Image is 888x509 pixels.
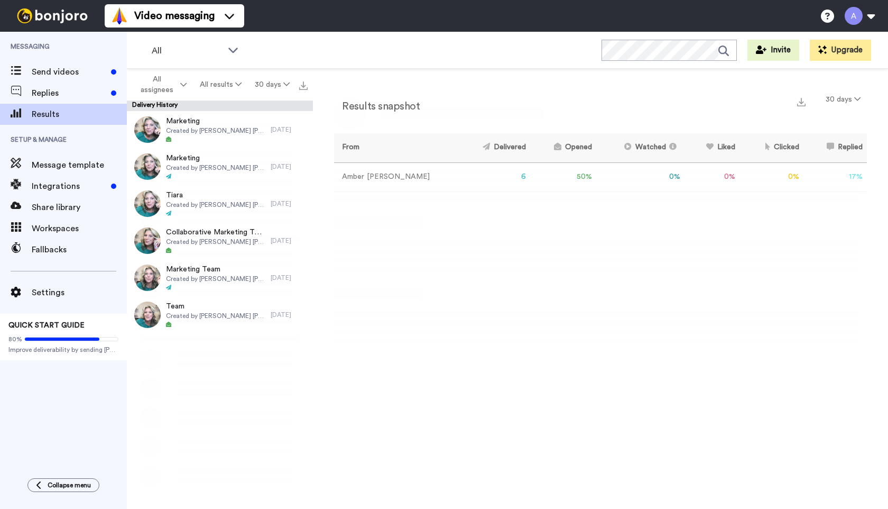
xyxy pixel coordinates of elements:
[166,227,265,238] span: Collaborative Marketing Team
[530,133,596,162] th: Opened
[48,481,91,489] span: Collapse menu
[134,228,161,254] img: 9165c92b-e392-4cd9-8ece-4902ad3950e6-thumb.jpg
[32,159,127,171] span: Message template
[684,133,739,162] th: Liked
[32,243,127,256] span: Fallbacks
[299,81,308,90] img: export.svg
[166,275,265,283] span: Created by [PERSON_NAME] [PERSON_NAME]
[193,75,248,94] button: All results
[32,286,127,299] span: Settings
[32,180,107,193] span: Integrations
[127,111,313,148] a: MarketingCreated by [PERSON_NAME] [PERSON_NAME][DATE]
[271,311,308,319] div: [DATE]
[13,8,92,23] img: bj-logo-header-white.svg
[134,153,161,180] img: 5091c9de-d15a-45f2-a240-cac0a3ee2374-thumb.jpg
[127,296,313,333] a: TeamCreated by [PERSON_NAME] [PERSON_NAME][DATE]
[530,162,596,192] td: 50 %
[166,201,265,209] span: Created by [PERSON_NAME] [PERSON_NAME]
[334,101,420,112] h2: Results snapshot
[32,66,107,78] span: Send videos
[127,259,313,296] a: Marketing TeamCreated by [PERSON_NAME] [PERSON_NAME][DATE]
[127,185,313,222] a: TiaraCreated by [PERSON_NAME] [PERSON_NAME][DATE]
[334,133,458,162] th: From
[134,265,161,291] img: 39818ca9-05c9-48c0-8e23-5eb7a7469f7b-thumb.jpg
[596,133,684,162] th: Watched
[684,162,739,192] td: 0 %
[8,335,22,343] span: 80%
[134,116,161,143] img: bce28f0b-205a-4ea1-9734-006eed8b6162-thumb.jpg
[166,301,265,312] span: Team
[271,274,308,282] div: [DATE]
[32,222,127,235] span: Workspaces
[8,322,85,329] span: QUICK START GUIDE
[810,40,871,61] button: Upgrade
[111,7,128,24] img: vm-color.svg
[166,153,265,163] span: Marketing
[797,98,806,106] img: export.svg
[127,222,313,259] a: Collaborative Marketing TeamCreated by [PERSON_NAME] [PERSON_NAME][DATE]
[166,312,265,320] span: Created by [PERSON_NAME] [PERSON_NAME]
[596,162,684,192] td: 0 %
[819,90,867,109] button: 30 days
[127,101,313,111] div: Delivery History
[32,201,127,214] span: Share library
[166,116,265,126] span: Marketing
[334,162,458,192] td: Amber [PERSON_NAME]
[739,162,803,192] td: 0 %
[271,125,308,134] div: [DATE]
[32,87,107,99] span: Replies
[271,237,308,245] div: [DATE]
[32,108,127,121] span: Results
[271,199,308,208] div: [DATE]
[458,133,530,162] th: Delivered
[134,302,161,328] img: 087850f0-a3c4-453c-a56c-90729ce81bd4-thumb.jpg
[127,148,313,185] a: MarketingCreated by [PERSON_NAME] [PERSON_NAME][DATE]
[166,190,265,201] span: Tiara
[271,162,308,171] div: [DATE]
[129,70,193,99] button: All assignees
[458,162,530,192] td: 6
[152,44,223,57] span: All
[248,75,296,94] button: 30 days
[803,162,867,192] td: 17 %
[166,238,265,246] span: Created by [PERSON_NAME] [PERSON_NAME]
[739,133,803,162] th: Clicked
[134,190,161,217] img: 993da9bb-a1cd-4e0a-b3a5-02dcdc760270-thumb.jpg
[135,74,178,95] span: All assignees
[166,163,265,172] span: Created by [PERSON_NAME] [PERSON_NAME]
[166,126,265,135] span: Created by [PERSON_NAME] [PERSON_NAME]
[8,346,118,354] span: Improve deliverability by sending [PERSON_NAME]’s from your own email
[27,478,99,492] button: Collapse menu
[794,94,809,109] button: Export a summary of each team member’s results that match this filter now.
[296,77,311,93] button: Export all results that match these filters now.
[166,264,265,275] span: Marketing Team
[747,40,799,61] button: Invite
[134,8,215,23] span: Video messaging
[803,133,867,162] th: Replied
